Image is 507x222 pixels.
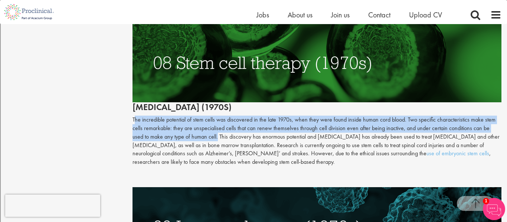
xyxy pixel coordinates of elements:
[409,10,442,20] a: Upload CV
[3,17,504,24] div: Sort A > Z
[3,31,504,37] div: Move To ...
[368,10,390,20] a: Contact
[3,3,155,10] div: Home
[3,37,504,44] div: Delete
[256,10,269,20] a: Jobs
[483,198,505,220] img: Chatbot
[3,44,504,51] div: Options
[3,51,504,57] div: Sign out
[331,10,350,20] a: Join us
[3,24,504,31] div: Sort New > Old
[288,10,313,20] a: About us
[483,198,489,204] span: 1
